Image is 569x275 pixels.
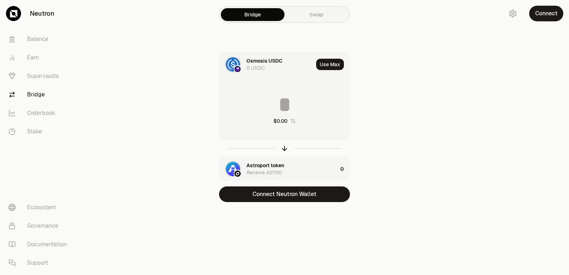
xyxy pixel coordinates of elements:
a: Balance [3,30,77,48]
a: Documentation [3,235,77,254]
img: ASTRO Logo [226,162,240,176]
a: Ecosystem [3,198,77,217]
a: Earn [3,48,77,67]
button: Connect [529,6,563,21]
div: 0 [340,157,350,181]
button: $0.00 [273,117,296,125]
div: Astroport token [246,162,284,169]
div: 0 USDC [246,64,265,72]
a: Swap [284,8,348,21]
img: USDC Logo [226,57,240,72]
button: Connect Neutron Wallet [219,186,350,202]
button: ASTRO LogoNeutron LogoAstroport tokenReceive ASTRO0 [219,157,350,181]
a: Bridge [3,85,77,104]
button: Use Max [316,59,344,70]
a: Stake [3,122,77,141]
div: $0.00 [273,117,287,125]
img: Osmosis Logo [234,66,241,72]
a: Bridge [221,8,284,21]
div: Osmosis USDC [246,57,282,64]
a: Governance [3,217,77,235]
div: USDC LogoOsmosis LogoOsmosis USDC0 USDC [219,52,313,76]
a: Orderbook [3,104,77,122]
a: Supervaults [3,67,77,85]
div: Receive ASTRO [246,169,282,176]
div: ASTRO LogoNeutron LogoAstroport tokenReceive ASTRO [219,157,337,181]
a: Support [3,254,77,272]
img: Neutron Logo [234,170,241,177]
